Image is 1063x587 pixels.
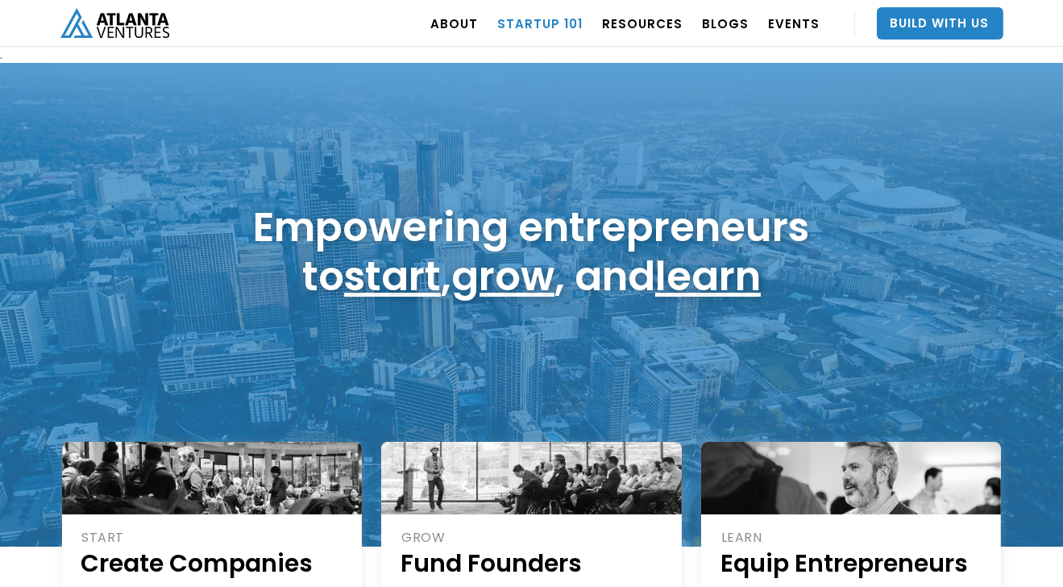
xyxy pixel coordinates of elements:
[451,248,554,305] a: grow
[721,529,984,547] div: LEARN
[877,7,1003,40] a: Build With Us
[655,248,761,305] a: learn
[344,248,441,305] a: start
[81,547,345,580] h1: Create Companies
[431,1,479,46] a: ABOUT
[769,1,820,46] a: EVENTS
[603,1,683,46] a: RESOURCES
[401,529,664,547] div: GROW
[720,547,984,580] h1: Equip Entrepreneurs
[703,1,749,46] a: BLOGS
[82,529,345,547] div: START
[254,202,810,301] h1: Empowering entrepreneurs to , , and
[498,1,583,46] a: Startup 101
[401,547,664,580] h1: Fund Founders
